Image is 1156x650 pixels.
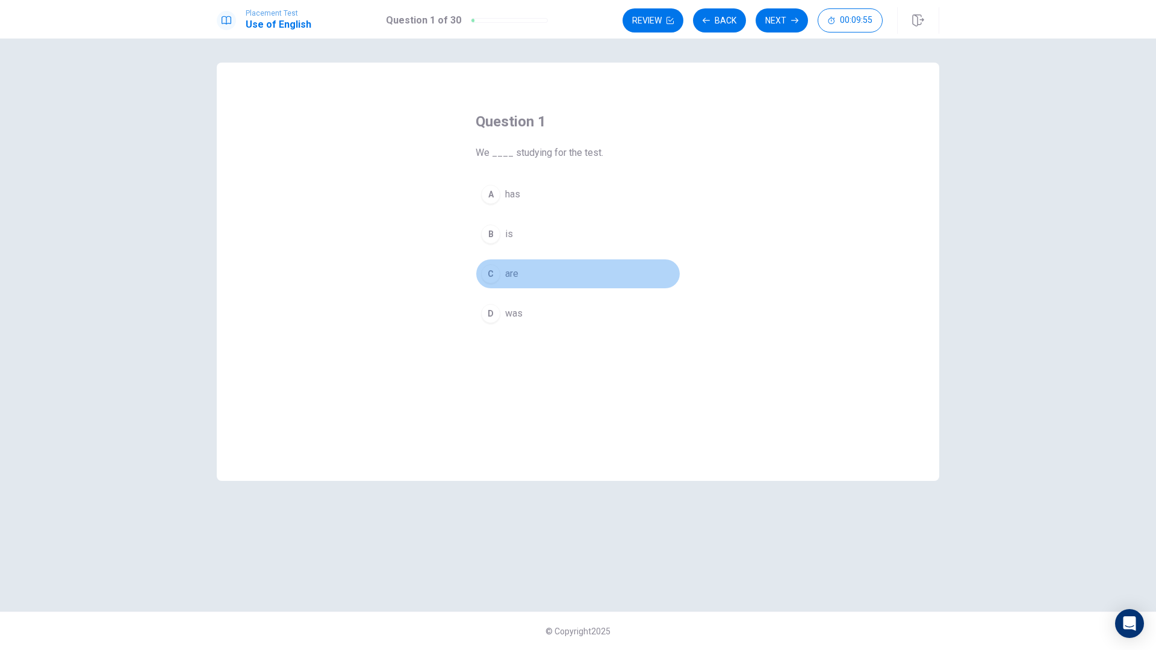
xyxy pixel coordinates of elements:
[481,264,500,283] div: C
[476,112,680,131] h4: Question 1
[505,227,513,241] span: is
[481,185,500,204] div: A
[756,8,808,32] button: Next
[476,179,680,209] button: Ahas
[818,8,883,32] button: 00:09:55
[505,267,518,281] span: are
[476,146,680,160] span: We ____ studying for the test.
[386,13,461,28] h1: Question 1 of 30
[693,8,746,32] button: Back
[481,224,500,244] div: B
[246,9,311,17] span: Placement Test
[476,259,680,289] button: Care
[476,219,680,249] button: Bis
[840,16,872,25] span: 00:09:55
[481,304,500,323] div: D
[1115,609,1144,638] div: Open Intercom Messenger
[623,8,683,32] button: Review
[246,17,311,32] h1: Use of English
[545,627,611,636] span: © Copyright 2025
[505,187,520,202] span: has
[476,299,680,329] button: Dwas
[505,306,523,321] span: was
